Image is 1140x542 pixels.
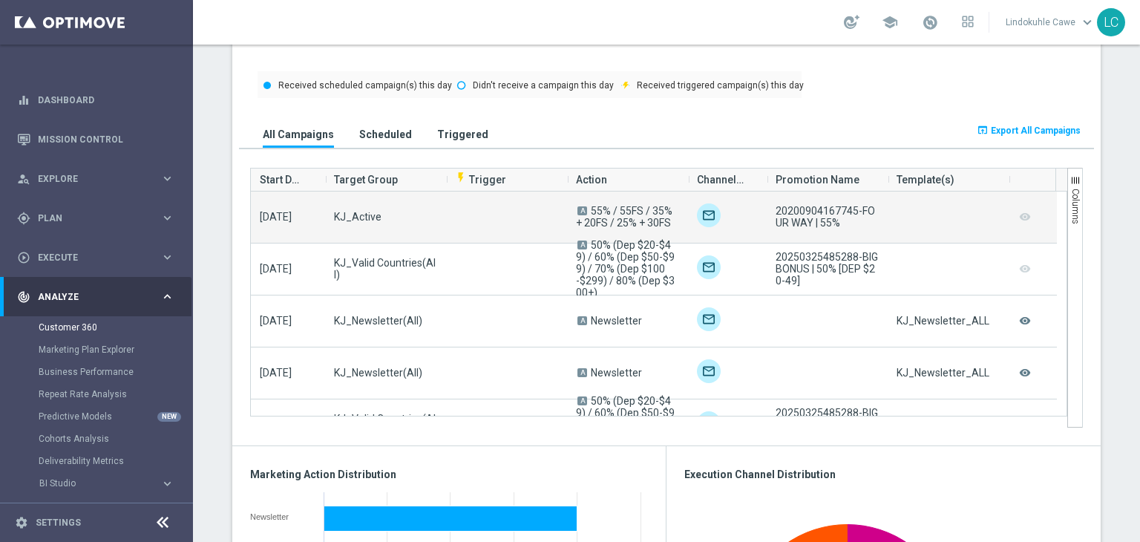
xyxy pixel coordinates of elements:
[157,412,181,422] div: NEW
[359,128,412,141] h3: Scheduled
[455,172,467,183] i: flash_on
[1018,363,1032,383] i: remove_red_eye
[776,251,879,287] span: 20250325485288-BIG BONUS | 50% [DEP $20-49]
[433,120,492,148] button: Triggered
[39,477,175,489] button: BI Studio keyboard_arrow_right
[17,290,30,304] i: track_changes
[334,315,422,327] span: KJ_Newsletter(All)
[17,172,160,186] div: Explore
[39,316,191,339] div: Customer 360
[697,411,721,435] div: Email
[577,368,587,377] span: A
[991,125,1081,136] span: Export All Campaigns
[39,472,191,494] div: BI Studio
[1097,8,1125,36] div: LC
[38,120,174,159] a: Mission Control
[39,411,154,422] a: Predictive Models
[17,172,30,186] i: person_search
[16,134,175,146] button: Mission Control
[977,124,989,136] i: open_in_browser
[38,253,160,262] span: Execute
[591,315,642,327] span: Newsletter
[160,172,174,186] i: keyboard_arrow_right
[697,203,721,227] img: Email
[39,366,154,378] a: Business Performance
[39,479,145,488] span: BI Studio
[776,165,859,195] span: Promotion Name
[577,316,587,325] span: A
[473,80,614,91] text: Didn't receive a campaign this day
[776,205,879,229] span: 20200904167745-FOUR WAY | 55%
[697,307,721,331] div: Optimail
[39,433,154,445] a: Cohorts Analysis
[39,339,191,361] div: Marketing Plan Explorer
[776,407,879,443] span: 20250325485288-BIG BONUS | 50% [DEP $20-49]
[263,128,334,141] h3: All Campaigns
[697,255,721,279] div: Email
[697,359,721,383] img: Optimail
[39,383,191,405] div: Repeat Rate Analysis
[38,293,160,301] span: Analyze
[38,80,174,120] a: Dashboard
[576,165,607,195] span: Action
[576,205,672,229] span: 55% / 55FS / 35% + 20FS / 25% + 30FS
[334,257,437,281] span: KJ_Valid Countries(All)
[16,212,175,224] button: gps_fixed Plan keyboard_arrow_right
[39,405,191,428] div: Predictive Models
[17,120,174,159] div: Mission Control
[334,367,422,379] span: KJ_Newsletter(All)
[259,120,338,148] button: All Campaigns
[160,290,174,304] i: keyboard_arrow_right
[974,120,1083,141] button: open_in_browser Export All Campaigns
[334,211,381,223] span: KJ_Active
[39,344,154,356] a: Marketing Plan Explorer
[591,367,642,379] span: Newsletter
[17,80,174,120] div: Dashboard
[1079,14,1095,30] span: keyboard_arrow_down
[278,80,452,91] text: Received scheduled campaign(s) this day
[260,367,292,379] span: [DATE]
[39,455,154,467] a: Deliverability Metrics
[39,361,191,383] div: Business Performance
[576,239,675,298] span: 50% (Dep $20-$49) / 60% (Dep $50-$99) / 70% (Dep $100-$299) / 80% (Dep $300+)
[39,321,154,333] a: Customer 360
[17,94,30,107] i: equalizer
[577,241,587,249] span: A
[250,512,313,521] div: Newsletter
[455,174,506,186] span: Trigger
[17,251,30,264] i: play_circle_outline
[897,315,989,327] div: KJ_Newsletter_ALL
[38,174,160,183] span: Explore
[1070,189,1081,224] span: Columns
[250,468,648,481] h3: Marketing Action Distribution
[16,252,175,264] button: play_circle_outline Execute keyboard_arrow_right
[260,315,292,327] span: [DATE]
[577,206,587,215] span: A
[16,291,175,303] button: track_changes Analyze keyboard_arrow_right
[356,120,416,148] button: Scheduled
[260,263,292,275] span: [DATE]
[684,468,1083,481] h3: Execution Channel Distribution
[897,165,954,195] span: Template(s)
[17,212,30,225] i: gps_fixed
[882,14,898,30] span: school
[697,165,746,195] span: Channel(s)
[16,173,175,185] button: person_search Explore keyboard_arrow_right
[17,251,160,264] div: Execute
[334,165,398,195] span: Target Group
[576,395,675,454] span: 50% (Dep $20-$49) / 60% (Dep $50-$99) / 70% (Dep $100-$299) / 80% (Dep $300+)
[17,290,160,304] div: Analyze
[16,94,175,106] button: equalizer Dashboard
[437,128,488,141] h3: Triggered
[39,450,191,472] div: Deliverability Metrics
[260,211,292,223] span: [DATE]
